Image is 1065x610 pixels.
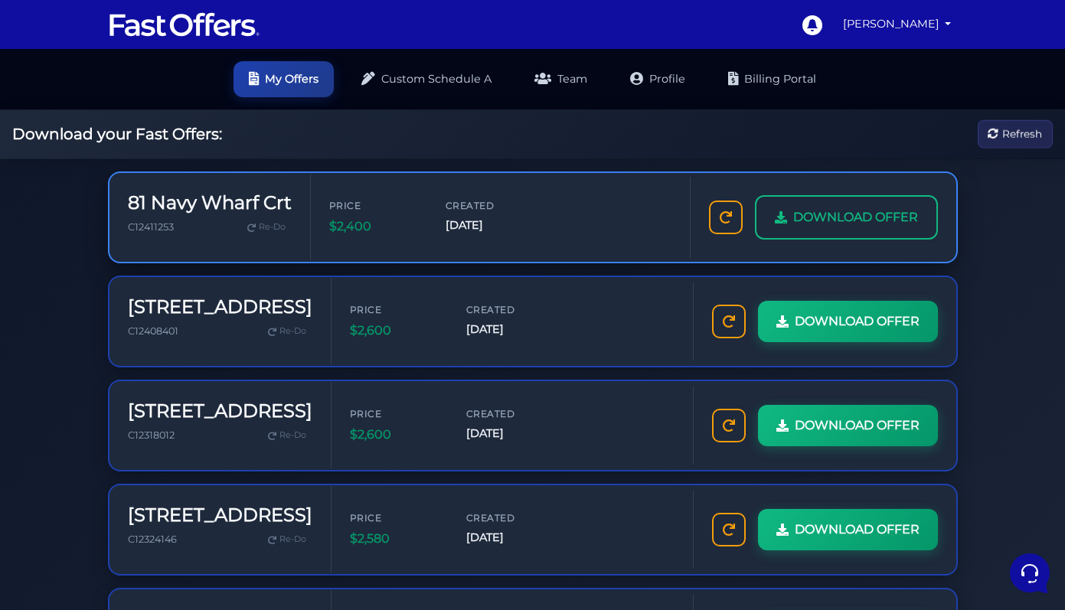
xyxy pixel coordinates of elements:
button: Start a Conversation [25,181,282,211]
span: Find an Answer [25,242,104,254]
p: Home [46,491,72,504]
h2: Download your Fast Offers: [12,125,222,143]
span: C12408401 [128,325,178,337]
p: 8mo ago [244,135,282,148]
button: Refresh [978,120,1053,148]
button: Help [200,469,294,504]
a: DOWNLOAD OFFER [755,195,938,240]
a: Open Help Center [191,242,282,254]
p: Messages [132,491,175,504]
a: DOWNLOAD OFFER [758,509,938,550]
span: Your Conversations [25,110,124,122]
span: Price [329,198,421,213]
iframe: Customerly Messenger Launcher [1007,550,1053,596]
a: Profile [615,61,701,97]
span: Re-Do [259,220,286,234]
span: DOWNLOAD OFFER [795,520,920,540]
span: Created [466,511,558,525]
span: Refresh [1002,126,1042,142]
span: [DATE] [466,529,558,546]
a: [PERSON_NAME] [837,9,958,39]
span: Created [466,406,558,421]
h3: 81 Navy Wharf Crt [128,192,292,214]
a: DOWNLOAD OFFER [758,301,938,342]
a: Re-Do [262,426,312,445]
p: Help [237,491,257,504]
span: Re-Do [279,533,306,546]
a: Re-Do [262,321,312,341]
a: AuraThank you for trying. We will escalate this matter and have the support team look into it as ... [18,129,288,175]
a: Billing Portal [713,61,831,97]
span: Re-Do [279,325,306,338]
span: C12318012 [128,429,175,441]
a: Re-Do [241,217,292,237]
span: $2,400 [329,217,421,236]
h3: [STREET_ADDRESS] [128,504,312,527]
span: Start a Conversation [110,190,214,202]
span: Re-Do [279,429,306,442]
p: Thank you for trying. We will escalate this matter and have the support team look into it as soon... [64,153,235,168]
span: Price [350,406,442,421]
span: [DATE] [466,425,558,442]
span: DOWNLOAD OFFER [795,312,920,331]
input: Search for an Article... [34,275,250,290]
a: See all [247,110,282,122]
span: Aura [64,135,235,150]
h3: [STREET_ADDRESS] [128,296,312,318]
a: Team [519,61,603,97]
span: $2,600 [350,321,442,341]
h3: [STREET_ADDRESS] [128,400,312,422]
span: $2,580 [350,529,442,549]
span: Created [466,302,558,317]
a: My Offers [234,61,334,97]
span: Price [350,302,442,317]
span: [DATE] [466,321,558,338]
span: [DATE] [446,217,537,234]
button: Home [12,469,106,504]
h2: Hello [DEMOGRAPHIC_DATA] 👋 [12,12,257,86]
span: Created [446,198,537,213]
a: DOWNLOAD OFFER [758,405,938,446]
span: DOWNLOAD OFFER [793,207,918,227]
span: $2,600 [350,425,442,445]
span: C12324146 [128,533,177,545]
span: DOWNLOAD OFFER [795,416,920,435]
span: Price [350,511,442,525]
a: Re-Do [262,530,312,550]
button: Messages [106,469,201,504]
img: dark [25,136,55,167]
span: C12411253 [128,221,174,233]
a: Custom Schedule A [346,61,507,97]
